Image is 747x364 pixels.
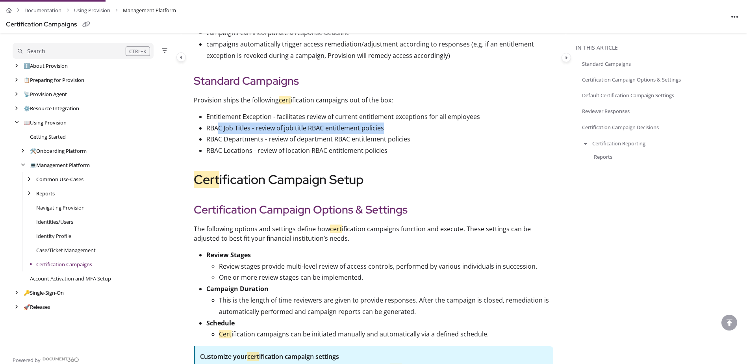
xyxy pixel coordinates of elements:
[247,352,259,361] mark: cert
[13,119,20,126] div: arrow
[582,123,659,131] a: Certification Campaign Decisions
[27,47,45,56] div: Search
[24,91,30,98] span: 📡
[219,295,553,318] p: This is the length of time reviewers are given to provide responses. After the campaign is closed...
[24,62,68,70] a: About Provision
[13,91,20,98] div: arrow
[576,43,744,52] div: In this article
[123,5,176,16] span: Management Platform
[80,19,93,31] button: Copy link of
[13,356,41,364] span: Powered by
[30,133,66,141] a: Getting Started
[25,176,33,183] div: arrow
[24,289,30,296] span: 🔑
[219,330,232,338] mark: Cert
[24,76,30,84] span: 📋
[6,5,12,16] a: Home
[24,5,61,16] a: Documentation
[13,43,154,59] button: Search
[206,39,553,61] p: campaigns automatically trigger access remediation/adjustment according to responses (e.g. if an ...
[592,139,645,147] a: Certification Reporting
[24,76,84,84] a: Preparing for Provision
[330,225,342,233] mark: cert
[19,162,27,169] div: arrow
[194,95,553,105] p: Provision ships the following ification campaigns out of the box:
[30,161,90,169] a: Management Platform
[13,355,79,364] a: Powered by Document360 - opens in a new tab
[13,105,20,112] div: arrow
[30,147,36,154] span: 🛠️
[721,315,737,331] div: scroll to top
[36,204,85,212] a: Navigating Provision
[13,62,20,70] div: arrow
[194,224,553,243] p: The following options and settings define how ification campaigns function and execute. These set...
[13,303,20,311] div: arrow
[24,303,50,311] a: Releases
[194,72,553,89] h2: Standard Campaigns
[30,275,111,282] a: Account Activation and MFA Setup
[126,46,150,56] div: CTRL+K
[13,76,20,84] div: arrow
[594,153,612,161] a: Reports
[24,119,67,126] a: Using Provision
[24,105,30,112] span: ⚙️
[24,62,30,69] span: ℹ️
[13,289,20,297] div: arrow
[206,111,553,123] p: Entitlement Exception - facilitates review of current entitlement exceptions for all employees
[176,52,186,62] button: Category toggle
[279,96,291,104] mark: cert
[194,169,553,190] h1: ification Campaign Setup
[219,261,553,272] p: Review stages provide multi-level review of access controls, performed by various individuals in ...
[36,232,71,240] a: Identity Profile
[206,145,553,156] p: RBAC Locations - review of location RBAC entitlement policies
[24,90,67,98] a: Provision Agent
[24,289,64,297] a: Single-Sign-On
[43,357,79,362] img: Document360
[206,251,251,259] strong: Review Stages
[194,201,553,218] h2: Certification Campaign Options & Settings
[24,104,79,112] a: Resource Integration
[160,46,169,56] button: Filter
[206,319,235,327] strong: Schedule
[728,10,741,23] button: Article more options
[582,139,589,147] button: arrow
[36,218,73,226] a: Identities/Users
[206,134,553,145] p: RBAC Departments - review of department RBAC entitlement policies
[582,107,630,115] a: Reviewer Responses
[30,147,87,155] a: Onboarding Platform
[36,175,83,183] a: Common Use-Cases
[194,171,219,188] mark: Cert
[582,76,681,84] a: Certification Campaign Options & Settings
[206,123,553,134] p: RBAC Job Titles - review of job title RBAC entitlement policies
[36,246,96,254] a: Case/Ticket Management
[24,119,30,126] span: 📖
[582,60,631,68] a: Standard Campaigns
[200,351,549,362] p: Customize your ification campaign settings
[25,190,33,197] div: arrow
[19,147,27,155] div: arrow
[6,19,77,30] div: Certification Campaigns
[36,189,55,197] a: Reports
[562,53,571,62] button: Category toggle
[36,260,92,268] a: Certification Campaigns
[30,162,36,169] span: 💻
[219,272,553,283] p: One or more review stages can be implemented.
[219,329,553,340] p: ification campaigns can be initiated manually and automatically via a defined schedule.
[206,284,269,293] strong: Campaign Duration
[74,5,110,16] a: Using Provision
[24,303,30,310] span: 🚀
[582,91,674,99] a: Default Certification Campaign Settings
